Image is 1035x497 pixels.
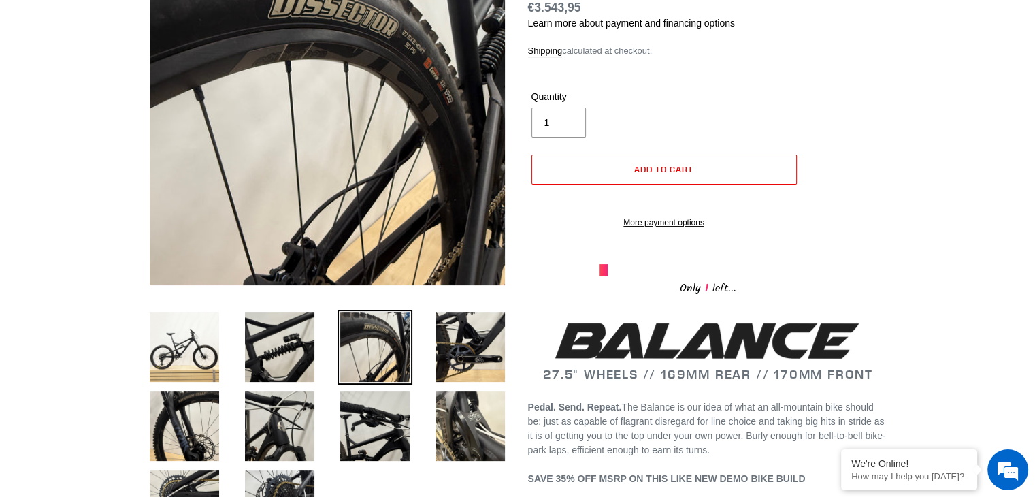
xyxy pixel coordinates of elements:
div: Only left... [599,276,817,298]
img: Load image into Gallery viewer, DEMO BIKE: BALANCE - Black - XL (Complete Bike) #33 LIKE NEW [147,310,222,385]
span: Add to cart [634,164,693,174]
span: 1 [701,280,712,297]
div: We're Online! [851,458,967,469]
h2: 27.5" WHEELS // 169MM REAR // 170MM FRONT [528,318,889,381]
b: Pedal. Send. Repeat. [528,402,622,413]
span: SAVE 35% OFF MSRP ON THIS LIKE NEW DEMO BIKE BUILD [528,473,806,484]
img: Load image into Gallery viewer, DEMO BIKE: BALANCE - Black - XL (Complete Bike) #33 LIKE NEW [242,389,317,464]
a: Learn more about payment and financing options [528,18,735,29]
img: Load image into Gallery viewer, DEMO BIKE: BALANCE - Black - XL (Complete Bike) #33 LIKE NEW [147,389,222,464]
a: More payment options [531,217,797,229]
img: Load image into Gallery viewer, DEMO BIKE: BALANCE - Black - XL (Complete Bike) #33 LIKE NEW [242,310,317,385]
p: The Balance is our idea of what an all-mountain bike should be: just as capable of flagrant disre... [528,400,889,486]
img: Load image into Gallery viewer, DEMO BIKE: BALANCE - Black - XL (Complete Bike) #33 LIKE NEW [433,389,508,464]
img: Load image into Gallery viewer, DEMO BIKE: BALANCE - Black - XL (Complete Bike) #33 LIKE NEW [433,310,508,385]
div: calculated at checkout. [528,44,889,58]
img: Load image into Gallery viewer, DEMO BIKE: BALANCE - Black - XL (Complete Bike) #33 LIKE NEW [338,310,412,385]
p: How may I help you today? [851,471,967,481]
label: Quantity [531,90,661,104]
button: Add to cart [531,155,797,185]
span: €3.543,95 [528,1,581,14]
a: Shipping [528,46,563,57]
img: Load image into Gallery viewer, DEMO BIKE: BALANCE - Black - XL (Complete Bike) #33 LIKE NEW [338,389,412,464]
